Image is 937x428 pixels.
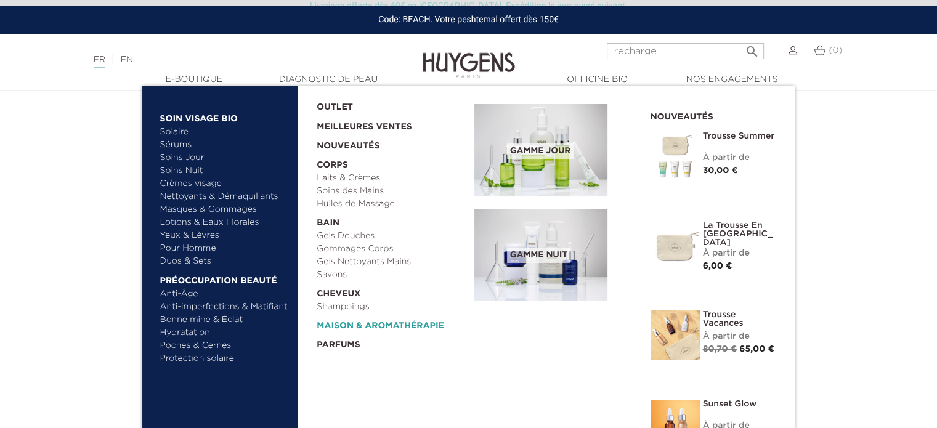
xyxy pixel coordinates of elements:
a: Pour Homme [160,242,289,255]
a: Gels Nettoyants Mains [317,256,466,269]
a: Diagnostic de peau [267,73,390,86]
span: 30,00 € [703,166,738,175]
a: Protection solaire [160,352,289,365]
a: Trousse Vacances [703,310,777,328]
a: FR [94,55,105,68]
img: La Trousse en Coton [651,221,700,270]
a: Préoccupation beauté [160,268,289,288]
a: Nouveautés [317,134,466,153]
a: Sérums [160,139,289,151]
a: Soin Visage Bio [160,106,289,126]
a: Huiles de Massage [317,198,466,211]
a: Poches & Cernes [160,339,289,352]
a: E-Boutique [132,73,256,86]
a: Bonne mine & Éclat [160,313,289,326]
a: Cheveux [317,281,466,301]
img: Trousse Summer [651,132,700,181]
a: Crèmes visage [160,177,289,190]
a: Bain [317,211,466,230]
span: Gamme nuit [507,248,570,263]
img: routine_nuit_banner.jpg [474,209,607,301]
a: Laits & Crèmes [317,172,466,185]
a: Maison & Aromathérapie [317,313,466,333]
div: | [87,52,381,67]
span: (0) [829,46,842,55]
span: 6,00 € [703,262,732,270]
a: Gamme jour [474,104,632,196]
a: Solaire [160,126,289,139]
a: Masques & Gommages [160,203,289,216]
a: Yeux & Lèvres [160,229,289,242]
i:  [744,41,759,55]
span: 65,00 € [739,345,774,353]
a: La Trousse en [GEOGRAPHIC_DATA] [703,221,777,247]
span: 80,70 € [703,345,737,353]
a: OUTLET [317,95,455,114]
a: Gommages Corps [317,243,466,256]
button:  [740,39,763,56]
a: Anti-imperfections & Matifiant [160,301,289,313]
a: Duos & Sets [160,255,289,268]
a: EN [121,55,133,64]
div: À partir de [703,151,777,164]
img: routine_jour_banner.jpg [474,104,607,196]
a: Savons [317,269,466,281]
a: Meilleures Ventes [317,114,455,134]
a: Hydratation [160,326,289,339]
a: Soins des Mains [317,185,466,198]
img: La Trousse vacances [651,310,700,360]
a: Corps [317,153,466,172]
a: Soins Nuit [160,164,278,177]
a: Lotions & Eaux Florales [160,216,289,229]
a: Anti-Âge [160,288,289,301]
div: À partir de [703,247,777,260]
a: Trousse Summer [703,132,777,140]
a: Soins Jour [160,151,289,164]
img: Huygens [423,33,515,80]
h2: Nouveautés [651,108,777,123]
a: Parfums [317,333,466,352]
a: Nos engagements [670,73,793,86]
a: Gels Douches [317,230,466,243]
a: Nettoyants & Démaquillants [160,190,289,203]
a: Sunset Glow [703,400,777,408]
input: Rechercher [607,43,764,59]
div: À partir de [703,330,777,343]
a: Gamme nuit [474,209,632,301]
a: Shampoings [317,301,466,313]
a: Officine Bio [536,73,659,86]
span: Gamme jour [507,143,574,159]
